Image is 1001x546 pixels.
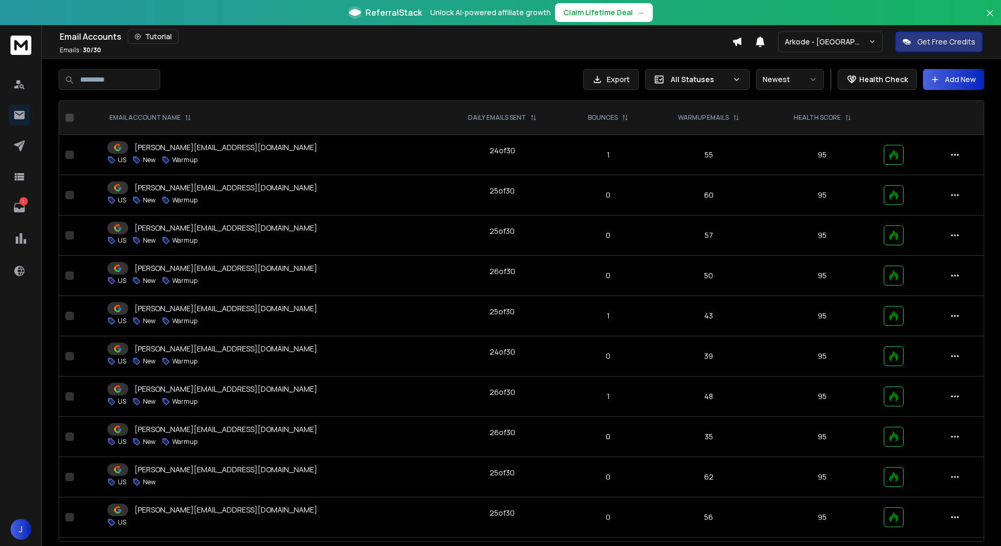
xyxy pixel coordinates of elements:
[671,74,728,85] p: All Statuses
[118,357,126,366] p: US
[767,135,877,175] td: 95
[767,215,877,256] td: 95
[172,156,197,164] p: Warmup
[572,190,644,200] p: 0
[678,113,729,122] p: WARMUP EMAILS
[490,306,515,317] div: 25 of 30
[365,6,422,19] span: ReferralStack
[118,277,126,285] p: US
[19,197,28,206] p: 1
[923,69,984,90] button: Add New
[572,230,644,241] p: 0
[490,387,515,397] div: 26 of 30
[572,150,644,160] p: 1
[767,457,877,497] td: 95
[651,336,767,377] td: 39
[572,270,644,281] p: 0
[572,311,644,321] p: 1
[135,223,317,233] p: [PERSON_NAME][EMAIL_ADDRESS][DOMAIN_NAME]
[118,438,126,446] p: US
[767,175,877,215] td: 95
[767,296,877,336] td: 95
[983,6,997,31] button: Close banner
[651,256,767,296] td: 50
[10,519,31,540] button: J
[490,186,515,196] div: 25 of 30
[118,518,126,527] p: US
[794,113,841,122] p: HEALTH SCORE
[917,37,975,47] p: Get Free Credits
[637,7,644,18] span: →
[838,69,917,90] button: Health Check
[651,417,767,457] td: 35
[430,7,551,18] p: Unlock AI-powered affiliate growth
[60,46,101,54] p: Emails :
[490,468,515,478] div: 25 of 30
[143,438,155,446] p: New
[9,197,30,218] a: 1
[172,397,197,406] p: Warmup
[490,427,515,438] div: 26 of 30
[172,438,197,446] p: Warmup
[651,296,767,336] td: 43
[572,351,644,361] p: 0
[109,113,191,122] div: EMAIL ACCOUNT NAME
[135,183,317,193] p: [PERSON_NAME][EMAIL_ADDRESS][DOMAIN_NAME]
[490,508,515,518] div: 25 of 30
[172,357,197,366] p: Warmup
[118,317,126,325] p: US
[118,397,126,406] p: US
[651,135,767,175] td: 55
[490,347,515,357] div: 24 of 30
[572,431,644,442] p: 0
[83,45,101,54] span: 30 / 30
[651,377,767,417] td: 48
[785,37,869,47] p: Arkode - [GEOGRAPHIC_DATA]
[172,236,197,245] p: Warmup
[767,256,877,296] td: 95
[135,142,317,153] p: [PERSON_NAME][EMAIL_ADDRESS][DOMAIN_NAME]
[143,196,155,204] p: New
[555,3,653,22] button: Claim Lifetime Deal→
[118,196,126,204] p: US
[135,344,317,354] p: [PERSON_NAME][EMAIL_ADDRESS][DOMAIN_NAME]
[118,156,126,164] p: US
[135,424,317,435] p: [PERSON_NAME][EMAIL_ADDRESS][DOMAIN_NAME]
[572,472,644,482] p: 0
[118,478,126,486] p: US
[172,277,197,285] p: Warmup
[135,263,317,274] p: [PERSON_NAME][EMAIL_ADDRESS][DOMAIN_NAME]
[651,457,767,497] td: 62
[588,113,618,122] p: BOUNCES
[468,113,526,122] p: DAILY EMAILS SENT
[767,377,877,417] td: 95
[143,397,155,406] p: New
[143,317,155,325] p: New
[135,505,317,515] p: [PERSON_NAME][EMAIL_ADDRESS][DOMAIN_NAME]
[143,277,155,285] p: New
[135,464,317,475] p: [PERSON_NAME][EMAIL_ADDRESS][DOMAIN_NAME]
[651,497,767,538] td: 56
[118,236,126,245] p: US
[143,236,155,245] p: New
[135,303,317,314] p: [PERSON_NAME][EMAIL_ADDRESS][DOMAIN_NAME]
[490,226,515,236] div: 25 of 30
[490,266,515,277] div: 26 of 30
[895,31,983,52] button: Get Free Credits
[651,175,767,215] td: 60
[172,196,197,204] p: Warmup
[767,336,877,377] td: 95
[767,417,877,457] td: 95
[572,391,644,402] p: 1
[583,69,639,90] button: Export
[572,512,644,522] p: 0
[143,156,155,164] p: New
[128,29,179,44] button: Tutorial
[143,478,155,486] p: New
[143,357,155,366] p: New
[172,317,197,325] p: Warmup
[490,145,515,156] div: 24 of 30
[60,29,732,44] div: Email Accounts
